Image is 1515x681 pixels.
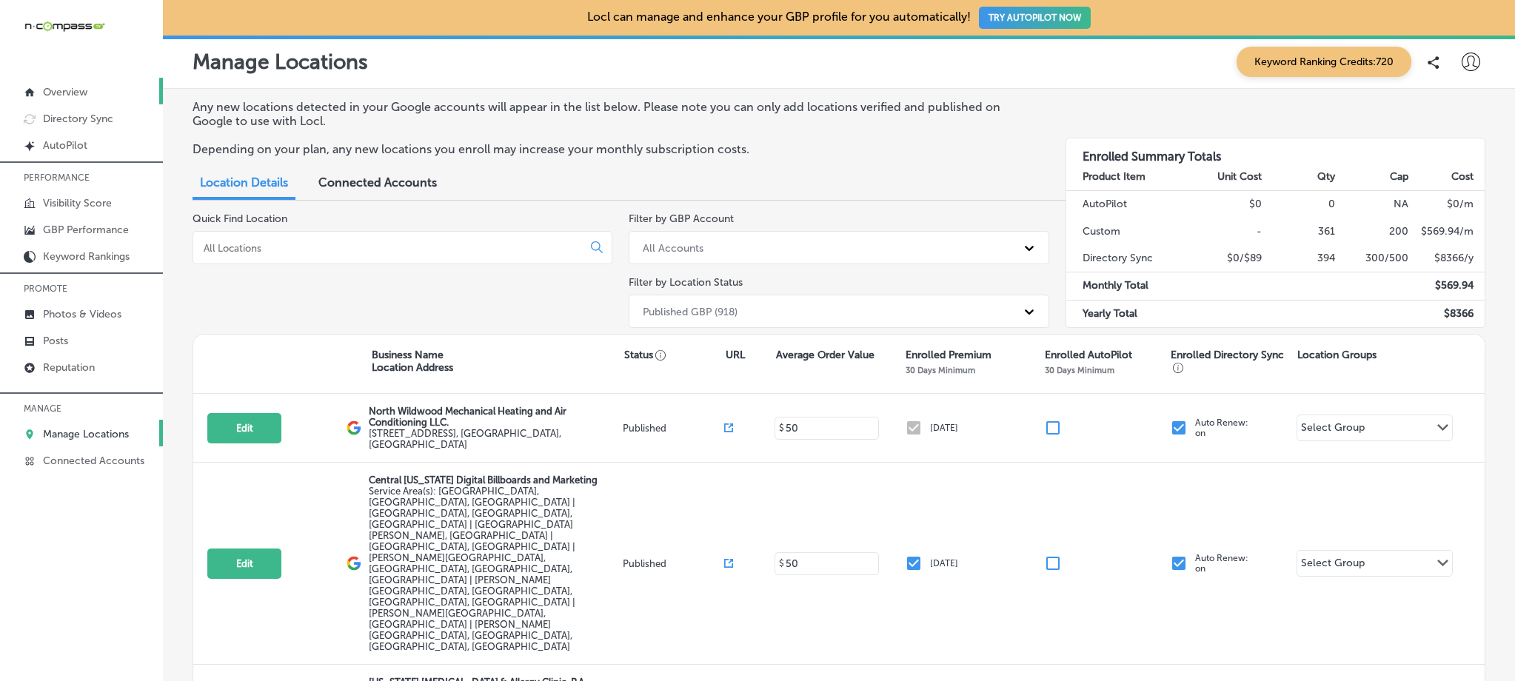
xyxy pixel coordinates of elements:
p: Enrolled Premium [906,349,991,361]
td: $ 569.94 [1409,272,1485,300]
td: $ 8366 /y [1409,245,1485,272]
img: logo [347,420,361,435]
span: Connected Accounts [318,175,437,189]
td: Custom [1066,218,1189,245]
label: Filter by Location Status [629,276,743,289]
p: Directory Sync [43,113,113,125]
p: Central [US_STATE] Digital Billboards and Marketing [369,474,619,486]
td: 300/500 [1336,245,1409,272]
button: TRY AUTOPILOT NOW [979,7,1091,29]
td: AutoPilot [1066,191,1189,218]
p: GBP Performance [43,224,129,236]
p: [DATE] [930,558,958,568]
p: Enrolled Directory Sync [1171,349,1290,374]
p: Average Order Value [776,349,874,361]
p: 30 Days Minimum [1045,365,1114,375]
p: AutoPilot [43,139,87,152]
p: Enrolled AutoPilot [1045,349,1132,361]
div: Select Group [1301,557,1365,574]
p: Manage Locations [43,428,129,440]
p: North Wildwood Mechanical Heating and Air Conditioning LLC. [369,406,619,428]
p: Reputation [43,361,95,374]
p: Status [624,349,725,361]
td: NA [1336,191,1409,218]
td: $0 [1188,191,1262,218]
p: Published [623,558,724,569]
th: Cap [1336,164,1409,191]
p: Location Groups [1297,349,1377,361]
th: Qty [1262,164,1336,191]
p: $ [779,423,784,433]
th: Unit Cost [1188,164,1262,191]
label: Filter by GBP Account [629,212,734,225]
p: Photos & Videos [43,308,121,321]
p: Published [623,423,724,434]
h3: Enrolled Summary Totals [1066,138,1485,164]
p: Depending on your plan, any new locations you enroll may increase your monthly subscription costs. [193,142,1033,156]
button: Edit [207,413,281,443]
td: - [1188,218,1262,245]
p: 30 Days Minimum [906,365,975,375]
td: $ 8366 [1409,300,1485,327]
label: [STREET_ADDRESS] , [GEOGRAPHIC_DATA], [GEOGRAPHIC_DATA] [369,428,619,450]
p: Any new locations detected in your Google accounts will appear in the list below. Please note you... [193,100,1033,128]
p: Visibility Score [43,197,112,209]
td: 0 [1262,191,1336,218]
td: $ 569.94 /m [1409,218,1485,245]
p: Overview [43,86,87,98]
span: Location Details [200,175,288,189]
td: 200 [1336,218,1409,245]
div: All Accounts [643,241,703,254]
p: URL [726,349,745,361]
p: Business Name Location Address [372,349,453,374]
label: Quick Find Location [193,212,287,225]
p: Manage Locations [193,50,368,74]
p: Keyword Rankings [43,250,130,263]
strong: Product Item [1083,170,1146,183]
td: Monthly Total [1066,272,1189,300]
p: Posts [43,335,68,347]
button: Edit [207,549,281,579]
td: $ 0 /m [1409,191,1485,218]
td: 394 [1262,245,1336,272]
img: 660ab0bf-5cc7-4cb8-ba1c-48b5ae0f18e60NCTV_CLogo_TV_Black_-500x88.png [24,19,105,33]
p: Connected Accounts [43,454,144,467]
img: logo [347,556,361,571]
p: Auto Renew: on [1195,417,1248,438]
input: All Locations [202,241,579,255]
p: $ [779,558,784,568]
span: Orlando, FL, USA | Kissimmee, FL, USA | Meadow Woods, FL 32824, USA | Hunters Creek, FL 32837, US... [369,486,575,652]
div: Select Group [1301,421,1365,438]
p: [DATE] [930,423,958,433]
div: Published GBP (918) [643,305,738,318]
td: $0/$89 [1188,245,1262,272]
td: Directory Sync [1066,245,1189,272]
span: Keyword Ranking Credits: 720 [1237,47,1411,77]
td: Yearly Total [1066,300,1189,327]
p: Auto Renew: on [1195,553,1248,574]
td: 361 [1262,218,1336,245]
th: Cost [1409,164,1485,191]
